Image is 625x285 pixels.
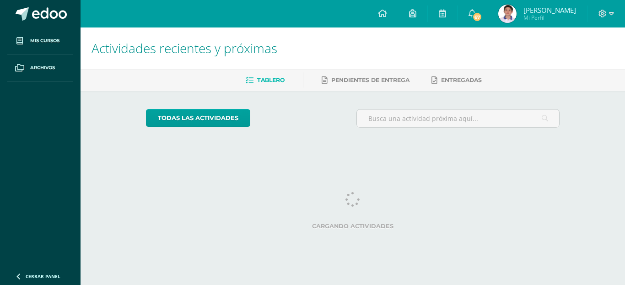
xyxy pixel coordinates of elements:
a: Mis cursos [7,27,73,55]
a: Tablero [246,73,285,88]
label: Cargando actividades [146,223,560,230]
a: Entregadas [431,73,482,88]
span: Mi Perfil [523,14,576,22]
a: Pendientes de entrega [322,73,409,88]
input: Busca una actividad próxima aquí... [357,110,560,127]
span: Entregadas [441,77,482,83]
span: Actividades recientes y próximas [92,39,277,57]
span: [PERSON_NAME] [523,5,576,15]
a: todas las Actividades [146,109,250,127]
img: 028413b4dcba1c40cb976c3e461abcc2.png [498,5,517,23]
span: Tablero [257,77,285,83]
span: 67 [472,12,482,22]
span: Mis cursos [30,37,59,44]
span: Archivos [30,64,55,71]
span: Cerrar panel [26,273,60,280]
span: Pendientes de entrega [331,77,409,83]
a: Archivos [7,55,73,82]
